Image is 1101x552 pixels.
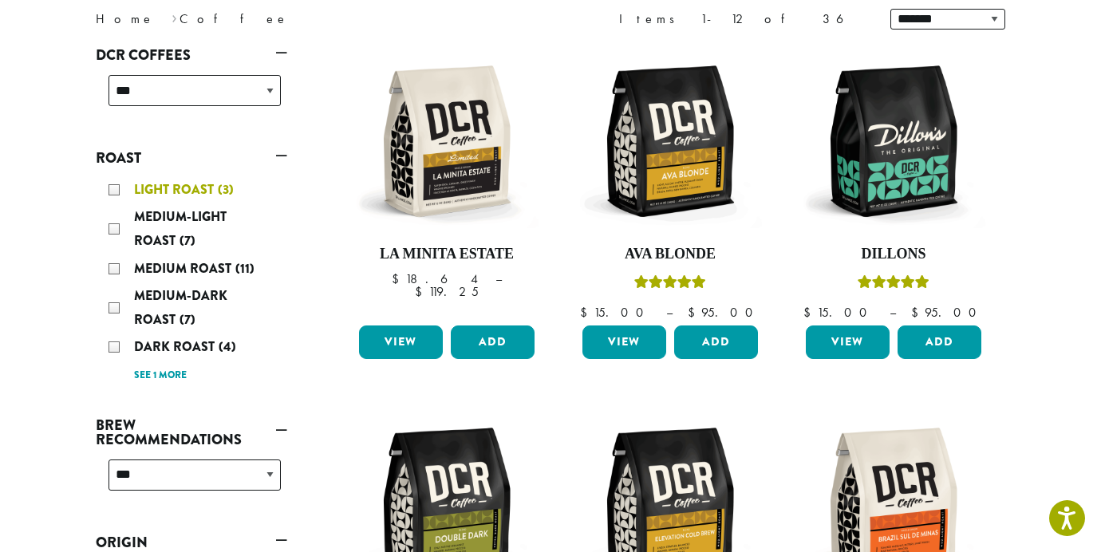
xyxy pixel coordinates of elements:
[666,304,673,321] span: –
[688,304,760,321] bdi: 95.00
[580,304,651,321] bdi: 15.00
[96,10,155,27] a: Home
[355,49,539,233] img: DCR-12oz-La-Minita-Estate-Stock-scaled.png
[578,49,762,233] img: DCR-12oz-Ava-Blonde-Stock-scaled.png
[898,325,981,359] button: Add
[134,337,219,356] span: Dark Roast
[911,304,984,321] bdi: 95.00
[134,368,187,384] a: See 1 more
[134,259,235,278] span: Medium Roast
[96,10,527,29] nav: Breadcrumb
[180,310,195,329] span: (7)
[802,49,985,319] a: DillonsRated 5.00 out of 5
[578,246,762,263] h4: Ava Blonde
[890,304,896,321] span: –
[582,325,666,359] a: View
[96,412,287,453] a: Brew Recommendations
[235,259,255,278] span: (11)
[674,325,758,359] button: Add
[359,325,443,359] a: View
[134,180,218,199] span: Light Roast
[96,41,287,69] a: DCR Coffees
[802,246,985,263] h4: Dillons
[96,144,287,172] a: Roast
[495,270,502,287] span: –
[803,304,817,321] span: $
[806,325,890,359] a: View
[911,304,925,321] span: $
[218,180,234,199] span: (3)
[180,231,195,250] span: (7)
[96,69,287,125] div: DCR Coffees
[803,304,874,321] bdi: 15.00
[355,49,539,319] a: La Minita Estate
[415,283,479,300] bdi: 119.25
[578,49,762,319] a: Ava BlondeRated 5.00 out of 5
[415,283,428,300] span: $
[219,337,236,356] span: (4)
[858,273,929,297] div: Rated 5.00 out of 5
[96,453,287,510] div: Brew Recommendations
[619,10,866,29] div: Items 1-12 of 36
[355,246,539,263] h4: La Minita Estate
[802,49,985,233] img: DCR-12oz-Dillons-Stock-scaled.png
[392,270,480,287] bdi: 18.64
[688,304,701,321] span: $
[134,286,227,329] span: Medium-Dark Roast
[392,270,405,287] span: $
[172,4,177,29] span: ›
[134,207,227,250] span: Medium-Light Roast
[451,325,535,359] button: Add
[96,172,287,392] div: Roast
[580,304,594,321] span: $
[634,273,706,297] div: Rated 5.00 out of 5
